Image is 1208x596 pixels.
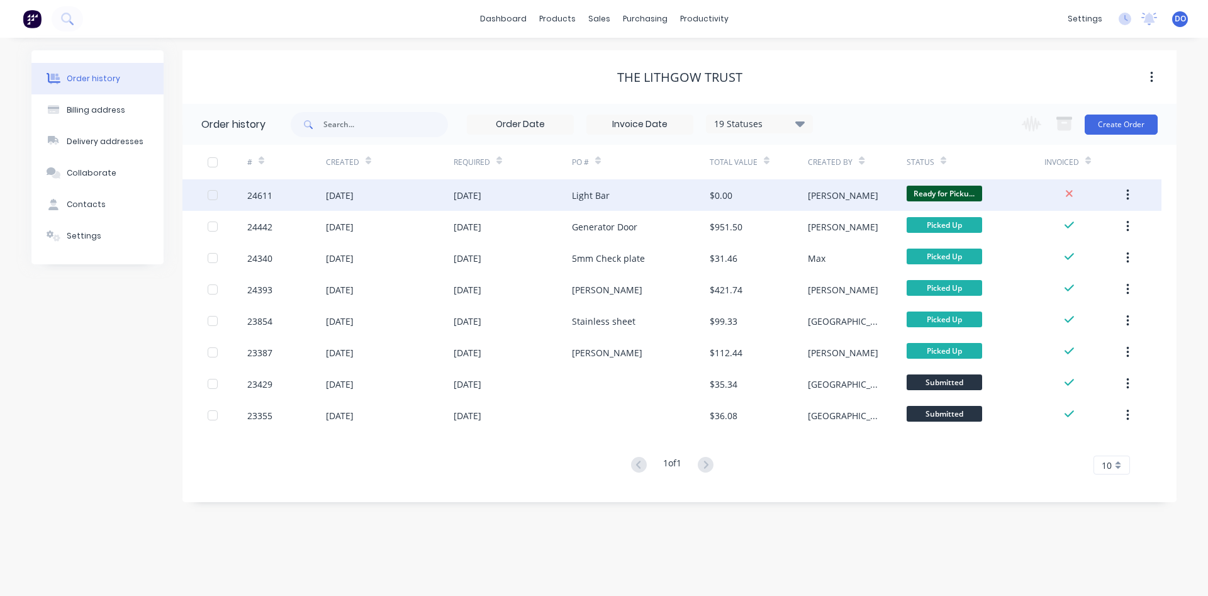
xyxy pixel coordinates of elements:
div: THE LITHGOW TRUST [617,70,742,85]
div: [DATE] [454,283,481,296]
div: 23854 [247,315,272,328]
span: Picked Up [907,343,982,359]
div: $99.33 [710,315,737,328]
div: [GEOGRAPHIC_DATA] [808,315,881,328]
div: PO # [572,145,710,179]
input: Invoice Date [587,115,693,134]
button: Contacts [31,189,164,220]
div: $0.00 [710,189,732,202]
div: 24611 [247,189,272,202]
div: [DATE] [454,378,481,391]
div: [DATE] [326,315,354,328]
div: Invoiced [1044,157,1079,168]
div: Contacts [67,199,106,210]
div: productivity [674,9,735,28]
span: Picked Up [907,280,982,296]
div: [PERSON_NAME] [572,346,642,359]
input: Order Date [467,115,573,134]
div: Invoiced [1044,145,1123,179]
div: $112.44 [710,346,742,359]
button: Collaborate [31,157,164,189]
div: Created [326,145,454,179]
div: [GEOGRAPHIC_DATA] [808,378,881,391]
div: Created By [808,157,853,168]
div: [DATE] [454,252,481,265]
span: 10 [1102,459,1112,472]
div: Created [326,157,359,168]
span: Submitted [907,406,982,422]
div: 23429 [247,378,272,391]
div: [DATE] [326,378,354,391]
div: [DATE] [326,189,354,202]
div: 24393 [247,283,272,296]
div: Order history [201,117,266,132]
div: purchasing [617,9,674,28]
div: Collaborate [67,167,116,179]
div: Created By [808,145,906,179]
div: settings [1061,9,1109,28]
div: $421.74 [710,283,742,296]
div: $36.08 [710,409,737,422]
div: [PERSON_NAME] [572,283,642,296]
div: Light Bar [572,189,610,202]
div: [DATE] [326,220,354,233]
div: [PERSON_NAME] [808,189,878,202]
div: [DATE] [326,283,354,296]
div: # [247,145,326,179]
div: Total Value [710,157,758,168]
div: $35.34 [710,378,737,391]
div: # [247,157,252,168]
div: [DATE] [454,220,481,233]
button: Order history [31,63,164,94]
img: Factory [23,9,42,28]
div: [PERSON_NAME] [808,220,878,233]
span: Submitted [907,374,982,390]
div: 24442 [247,220,272,233]
div: $951.50 [710,220,742,233]
div: [DATE] [454,409,481,422]
span: Picked Up [907,312,982,327]
button: Settings [31,220,164,252]
div: [PERSON_NAME] [808,346,878,359]
div: [DATE] [326,346,354,359]
div: Max [808,252,825,265]
button: Billing address [31,94,164,126]
input: Search... [323,112,448,137]
div: PO # [572,157,589,168]
div: [DATE] [454,315,481,328]
a: dashboard [474,9,533,28]
span: Ready for Picku... [907,186,982,201]
div: Generator Door [572,220,637,233]
div: Status [907,157,934,168]
div: [DATE] [326,409,354,422]
div: 23387 [247,346,272,359]
div: sales [582,9,617,28]
div: Settings [67,230,101,242]
div: Status [907,145,1044,179]
button: Delivery addresses [31,126,164,157]
div: Stainless sheet [572,315,635,328]
span: Picked Up [907,249,982,264]
span: Picked Up [907,217,982,233]
div: 1 of 1 [663,456,681,475]
div: Delivery addresses [67,136,143,147]
div: Order history [67,73,120,84]
div: [DATE] [326,252,354,265]
div: Required [454,145,572,179]
div: 24340 [247,252,272,265]
div: Billing address [67,104,125,116]
div: 5mm Check plate [572,252,645,265]
span: DO [1175,13,1186,25]
button: Create Order [1085,115,1158,135]
div: [DATE] [454,189,481,202]
div: [GEOGRAPHIC_DATA] [808,409,881,422]
div: [DATE] [454,346,481,359]
div: Total Value [710,145,808,179]
div: 23355 [247,409,272,422]
div: [PERSON_NAME] [808,283,878,296]
div: 19 Statuses [707,117,812,131]
div: $31.46 [710,252,737,265]
div: Required [454,157,490,168]
div: products [533,9,582,28]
